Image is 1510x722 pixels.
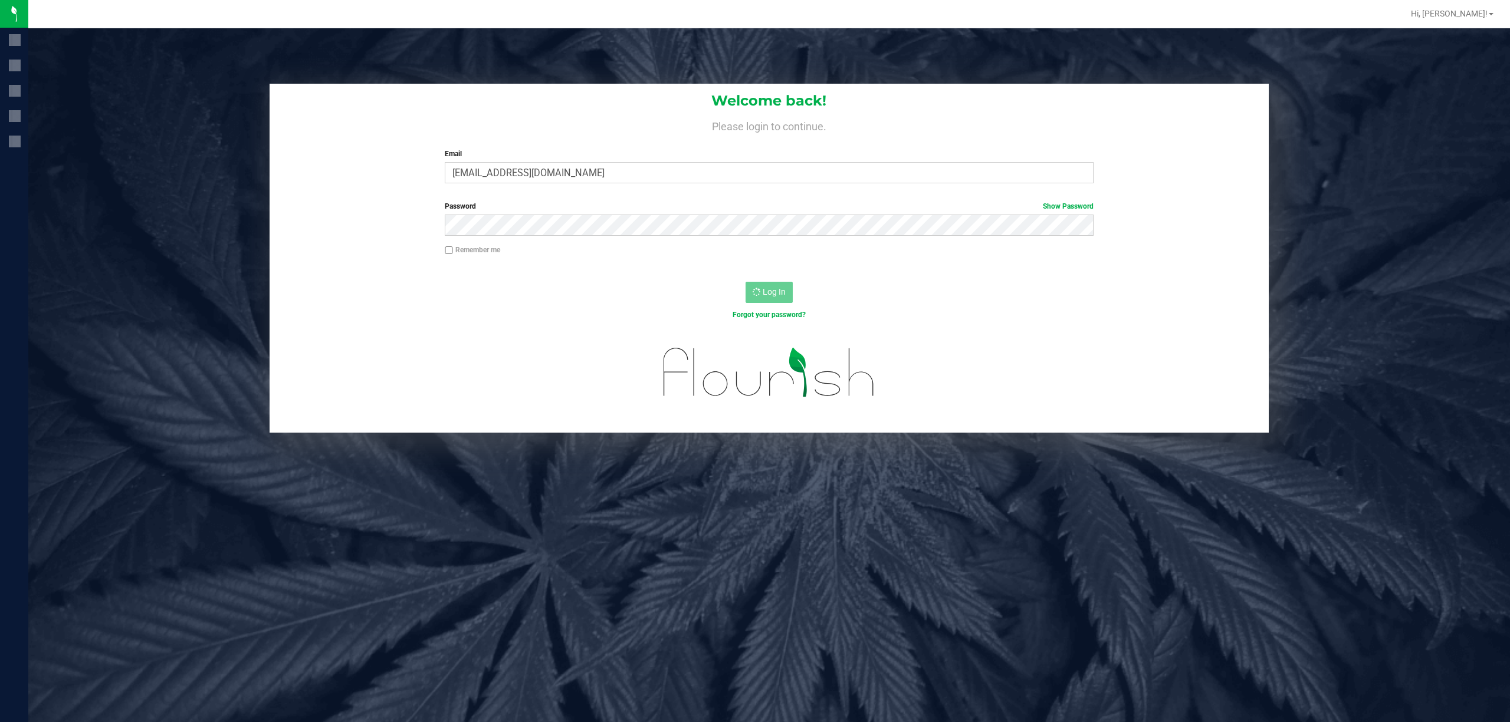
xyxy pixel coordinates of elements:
input: Remember me [445,246,453,255]
a: Show Password [1043,202,1094,210]
label: Remember me [445,245,500,255]
label: Email [445,149,1094,159]
span: Log In [763,287,786,296]
span: Hi, [PERSON_NAME]! [1411,9,1488,18]
button: Log In [746,282,793,303]
h4: Please login to continue. [270,118,1269,132]
h1: Welcome back! [270,93,1269,108]
span: Password [445,202,476,210]
img: flourish_logo.svg [644,332,894,413]
a: Forgot your password? [733,311,806,319]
